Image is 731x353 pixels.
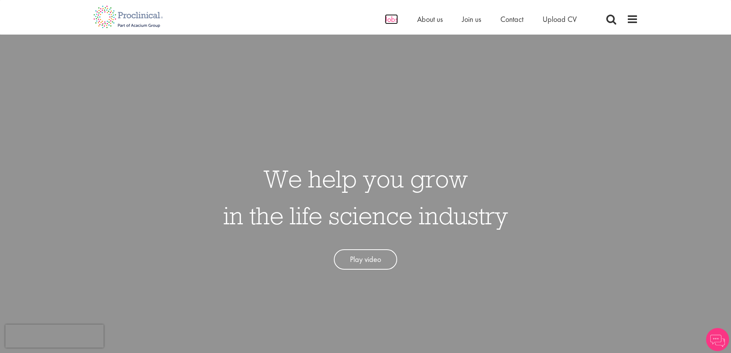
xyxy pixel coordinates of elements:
a: Jobs [385,14,398,24]
a: Contact [500,14,523,24]
a: About us [417,14,443,24]
a: Join us [462,14,481,24]
h1: We help you grow in the life science industry [223,160,508,234]
a: Play video [334,249,397,270]
img: Chatbot [706,328,729,351]
a: Upload CV [543,14,577,24]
